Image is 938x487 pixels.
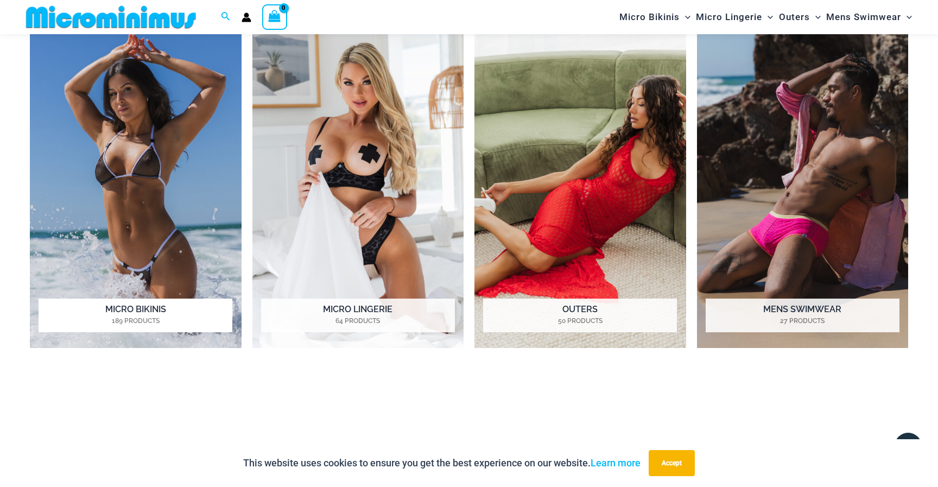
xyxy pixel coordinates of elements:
img: MM SHOP LOGO FLAT [22,5,200,29]
span: Menu Toggle [680,3,690,31]
span: Outers [779,3,810,31]
a: OutersMenu ToggleMenu Toggle [776,3,823,31]
a: View Shopping Cart, empty [262,4,287,29]
mark: 189 Products [39,316,232,326]
p: This website uses cookies to ensure you get the best experience on our website. [243,455,641,471]
a: Visit product category Micro Bikinis [30,23,242,348]
a: Account icon link [242,12,251,22]
mark: 64 Products [261,316,455,326]
a: Learn more [591,457,641,469]
span: Menu Toggle [810,3,821,31]
span: Menu Toggle [762,3,773,31]
a: Visit product category Outers [474,23,686,348]
mark: 27 Products [706,316,899,326]
h2: Micro Lingerie [261,299,455,332]
mark: 50 Products [483,316,677,326]
img: Micro Lingerie [252,23,464,348]
button: Accept [649,450,695,476]
a: Visit product category Micro Lingerie [252,23,464,348]
a: Micro BikinisMenu ToggleMenu Toggle [617,3,693,31]
h2: Micro Bikinis [39,299,232,332]
a: Visit product category Mens Swimwear [697,23,909,348]
a: Mens SwimwearMenu ToggleMenu Toggle [823,3,915,31]
a: Micro LingerieMenu ToggleMenu Toggle [693,3,776,31]
h2: Outers [483,299,677,332]
nav: Site Navigation [615,2,916,33]
span: Micro Bikinis [619,3,680,31]
a: Search icon link [221,10,231,24]
h2: Mens Swimwear [706,299,899,332]
img: Micro Bikinis [30,23,242,348]
span: Mens Swimwear [826,3,901,31]
iframe: TrustedSite Certified [30,377,908,458]
img: Outers [474,23,686,348]
img: Mens Swimwear [697,23,909,348]
span: Micro Lingerie [696,3,762,31]
span: Menu Toggle [901,3,912,31]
